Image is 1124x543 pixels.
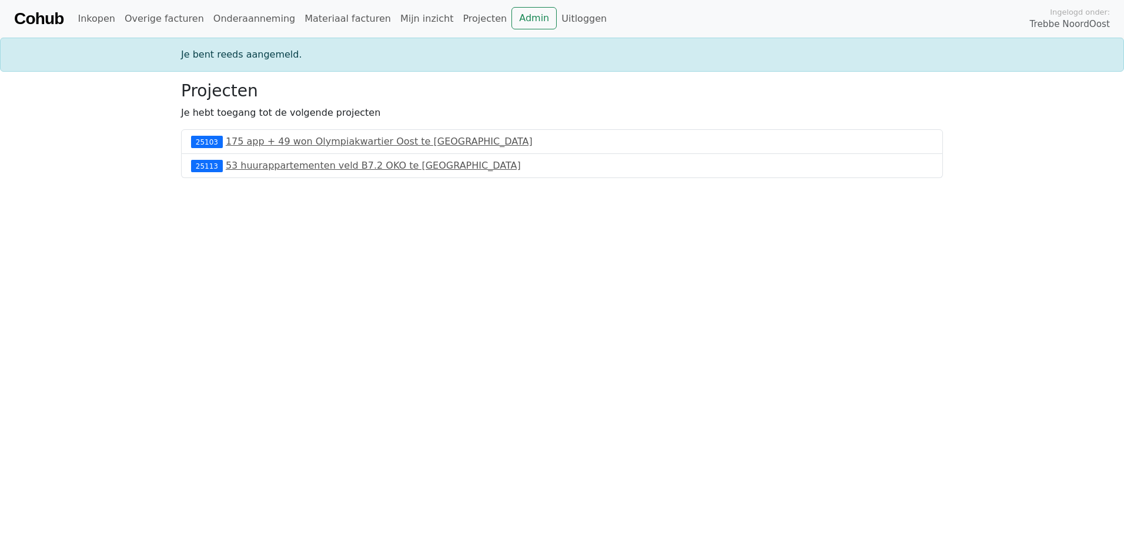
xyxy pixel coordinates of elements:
a: Projecten [458,7,511,31]
a: Overige facturen [120,7,209,31]
a: Cohub [14,5,63,33]
div: Je bent reeds aangemeld. [174,48,950,62]
div: 25113 [191,160,223,172]
p: Je hebt toegang tot de volgende projecten [181,106,943,120]
span: Trebbe NoordOost [1030,18,1110,31]
span: Ingelogd onder: [1050,6,1110,18]
a: 53 huurappartementen veld B7.2 OKO te [GEOGRAPHIC_DATA] [226,160,521,171]
a: 175 app + 49 won Olympiakwartier Oost te [GEOGRAPHIC_DATA] [226,136,533,147]
div: 25103 [191,136,223,148]
a: Inkopen [73,7,119,31]
h3: Projecten [181,81,943,101]
a: Admin [511,7,557,29]
a: Mijn inzicht [396,7,459,31]
a: Uitloggen [557,7,611,31]
a: Onderaanneming [209,7,300,31]
a: Materiaal facturen [300,7,396,31]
